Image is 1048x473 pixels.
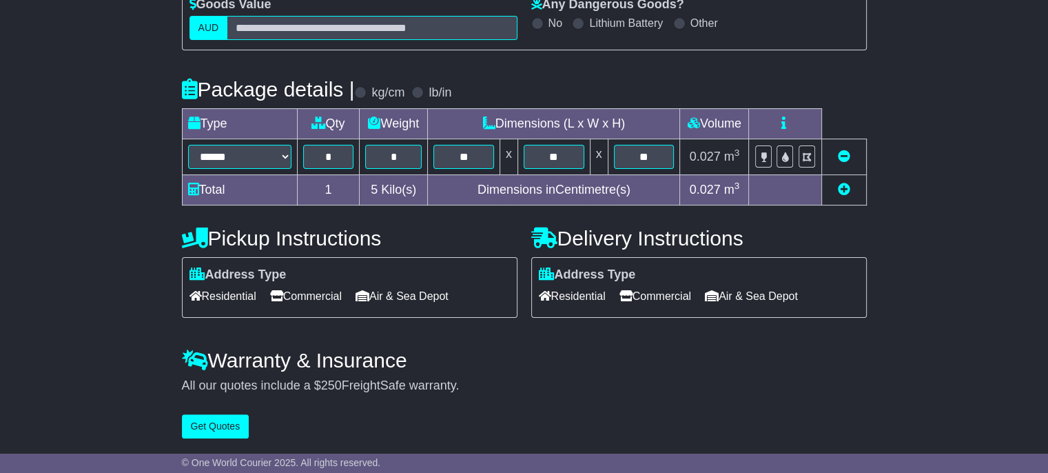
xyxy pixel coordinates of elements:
[734,181,740,191] sup: 3
[724,150,740,163] span: m
[182,457,381,468] span: © One World Courier 2025. All rights reserved.
[182,108,297,139] td: Type
[838,150,850,163] a: Remove this item
[690,150,721,163] span: 0.027
[189,268,287,283] label: Address Type
[356,285,449,307] span: Air & Sea Depot
[680,108,749,139] td: Volume
[690,183,721,197] span: 0.027
[182,78,355,101] h4: Package details |
[182,379,867,394] div: All our quotes include a $ FreightSafe warranty.
[360,108,428,139] td: Weight
[724,183,740,197] span: m
[589,17,663,30] label: Lithium Battery
[590,139,608,174] td: x
[619,285,691,307] span: Commercial
[734,148,740,158] sup: 3
[428,108,680,139] td: Dimensions (L x W x H)
[189,285,256,307] span: Residential
[189,16,228,40] label: AUD
[360,174,428,205] td: Kilo(s)
[182,174,297,205] td: Total
[297,174,360,205] td: 1
[531,227,867,250] h4: Delivery Instructions
[182,414,249,439] button: Get Quotes
[321,379,342,392] span: 250
[428,174,680,205] td: Dimensions in Centimetre(s)
[500,139,517,174] td: x
[539,268,636,283] label: Address Type
[705,285,798,307] span: Air & Sea Depot
[182,227,517,250] h4: Pickup Instructions
[838,183,850,197] a: Add new item
[690,17,718,30] label: Other
[429,85,451,101] label: lb/in
[182,349,867,372] h4: Warranty & Insurance
[539,285,606,307] span: Residential
[371,85,404,101] label: kg/cm
[371,183,378,197] span: 5
[548,17,562,30] label: No
[297,108,360,139] td: Qty
[270,285,342,307] span: Commercial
